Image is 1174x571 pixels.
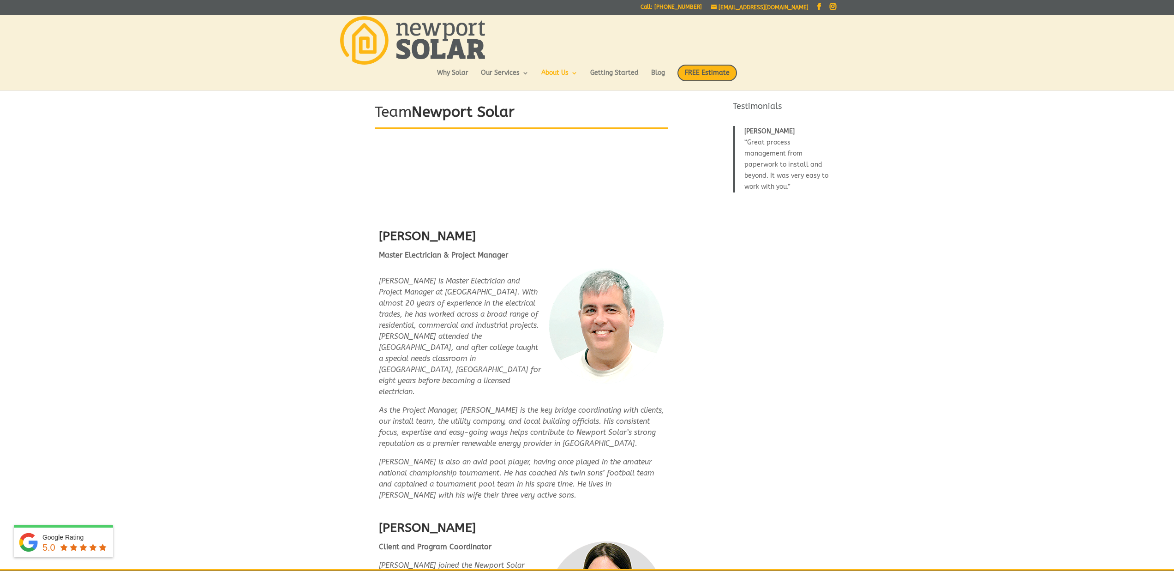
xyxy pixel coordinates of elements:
[375,102,668,127] h1: Team
[340,16,485,65] img: Newport Solar | Solar Energy Optimized.
[379,457,654,499] em: [PERSON_NAME] is also an avid pool player, having once played in the amateur national championshi...
[733,126,830,192] blockquote: Great process management from paperwork to install and beyond. It was very easy to work with you.
[711,4,809,11] a: [EMAIL_ADDRESS][DOMAIN_NAME]
[379,251,508,259] strong: Master Electrician & Project Manager
[379,276,541,396] em: [PERSON_NAME] is Master Electrician and Project Manager at [GEOGRAPHIC_DATA]. With almost 20 year...
[677,65,737,81] span: FREE Estimate
[744,127,795,135] span: [PERSON_NAME]
[590,70,639,85] a: Getting Started
[379,228,476,243] strong: [PERSON_NAME]
[677,65,737,90] a: FREE Estimate
[549,268,664,384] img: Mark Cordeiro - Newport Solar
[42,533,108,542] div: Google Rating
[379,542,491,551] strong: Client and Program Coordinator
[481,70,529,85] a: Our Services
[733,101,830,117] h4: Testimonials
[651,70,665,85] a: Blog
[437,70,468,85] a: Why Solar
[42,542,55,553] span: 5.0
[379,406,664,448] em: As the Project Manager, [PERSON_NAME] is the key bridge coordinating with clients, our install te...
[412,103,515,120] strong: Newport Solar
[641,4,702,14] a: Call: [PHONE_NUMBER]
[541,70,578,85] a: About Us
[379,520,476,535] strong: [PERSON_NAME]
